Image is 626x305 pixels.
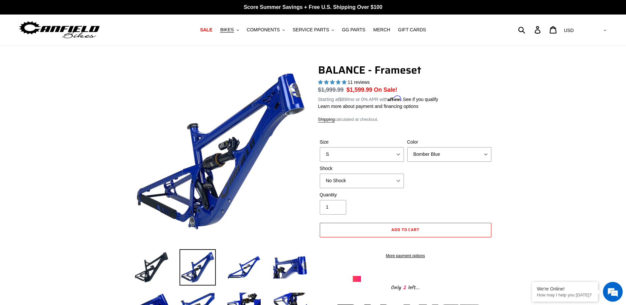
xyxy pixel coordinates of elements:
[289,25,337,34] button: SERVICE PARTS
[318,86,344,93] s: $1,999.99
[320,253,491,259] a: More payment options
[200,27,212,33] span: SALE
[272,249,308,286] img: Load image into Gallery viewer, BALANCE - Frameset
[370,25,393,34] a: MERCH
[318,104,418,109] a: Learn more about payment and financing options
[320,165,404,172] label: Shock
[407,139,491,146] label: Color
[320,191,404,198] label: Quantity
[318,64,493,76] h1: BALANCE - Frameset
[318,94,438,103] p: Starting at /mo or 0% APR with .
[318,117,335,122] a: Shipping
[226,249,262,286] img: Load image into Gallery viewer, BALANCE - Frameset
[339,25,369,34] a: GG PARTS
[18,19,101,40] img: Canfield Bikes
[388,96,402,101] span: Affirm
[247,27,280,33] span: COMPONENTS
[318,80,348,85] span: 5.00 stars
[398,27,426,33] span: GIFT CARDS
[522,22,539,37] input: Search
[339,97,346,102] span: $89
[220,27,234,33] span: BIKES
[347,80,370,85] span: 11 reviews
[293,27,329,33] span: SERVICE PARTS
[346,86,372,93] span: $1,599.99
[244,25,288,34] button: COMPONENTS
[217,25,242,34] button: BIKES
[391,226,420,233] span: Add to cart
[403,97,438,102] a: See if you qualify - Learn more about Affirm Financing (opens in modal)
[353,282,458,292] div: Only left...
[373,27,390,33] span: MERCH
[320,139,404,146] label: Size
[537,286,593,291] div: We're Online!
[197,25,215,34] a: SALE
[318,116,493,123] div: calculated at checkout.
[537,292,593,297] p: How may I help you today?
[395,25,429,34] a: GIFT CARDS
[374,85,397,94] span: On Sale!
[342,27,365,33] span: GG PARTS
[401,284,408,292] span: 2
[320,223,491,237] button: Add to cart
[133,249,170,286] img: Load image into Gallery viewer, BALANCE - Frameset
[180,249,216,286] img: Load image into Gallery viewer, BALANCE - Frameset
